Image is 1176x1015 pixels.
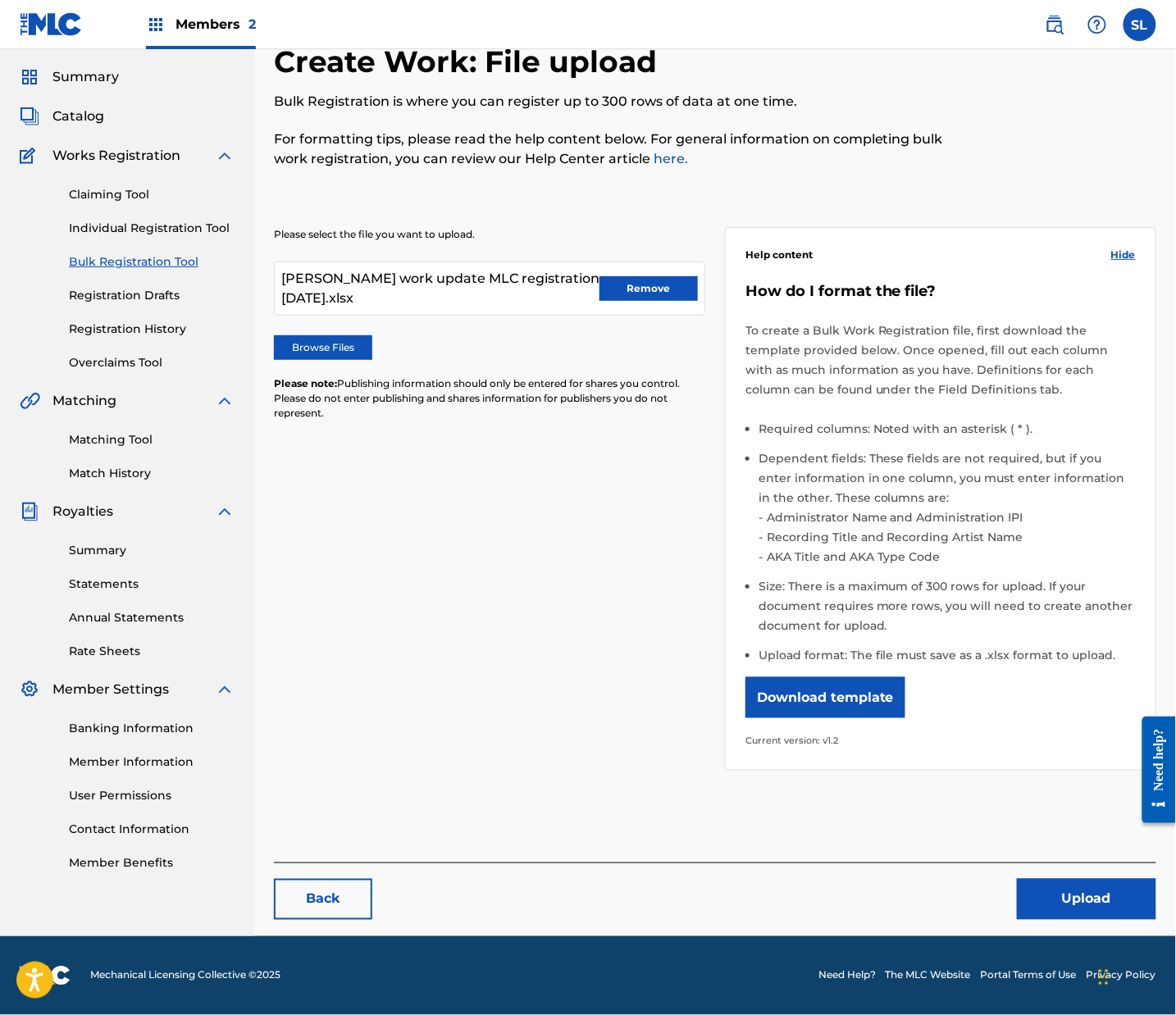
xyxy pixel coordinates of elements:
span: Hide [1111,248,1136,262]
img: expand [215,391,235,411]
a: here. [650,151,688,166]
a: Bulk Registration Tool [69,253,235,271]
span: Please note: [274,377,337,389]
span: Works Registration [52,146,180,166]
a: Need Help? [818,968,876,983]
a: Annual Statements [69,609,235,626]
img: Royalties [20,502,39,521]
a: Privacy Policy [1087,968,1156,983]
span: Help content [745,248,813,262]
a: SummarySummary [20,67,119,87]
div: Chatt-widget [1094,936,1176,1015]
div: User Menu [1124,8,1156,41]
a: Summary [69,542,235,559]
li: Administrator Name and Administration IPI [763,507,1136,527]
li: AKA Title and AKA Type Code [763,547,1136,567]
iframe: Chat Widget [1094,936,1176,1015]
a: Overclaims Tool [69,354,235,371]
img: Matching [20,391,40,411]
iframe: Resource Center [1130,703,1176,839]
a: Match History [69,465,235,482]
img: Summary [20,67,39,87]
span: Matching [52,391,116,411]
a: Contact Information [69,821,235,838]
button: Remove [599,276,698,301]
a: CatalogCatalog [20,107,104,126]
a: Public Search [1038,8,1071,41]
div: Dra [1099,953,1109,1002]
p: Please select the file you want to upload. [274,227,705,242]
a: Registration History [69,321,235,338]
a: Statements [69,576,235,593]
p: To create a Bulk Work Registration file, first download the template provided below. Once opened,... [745,321,1136,399]
a: Member Information [69,753,235,771]
span: Royalties [52,502,113,521]
p: Bulk Registration is where you can register up to 300 rows of data at one time. [274,92,954,112]
li: Upload format: The file must save as a .xlsx format to upload. [759,645,1136,665]
li: Recording Title and Recording Artist Name [763,527,1136,547]
a: Member Benefits [69,854,235,872]
img: expand [215,146,235,166]
img: Member Settings [20,680,39,699]
span: Mechanical Licensing Collective © 2025 [90,968,280,983]
a: The MLC Website [886,968,971,983]
img: Top Rightsholders [146,15,166,34]
a: Portal Terms of Use [981,968,1077,983]
a: Registration Drafts [69,287,235,304]
li: Dependent fields: These fields are not required, but if you enter information in one column, you ... [759,448,1136,576]
label: Browse Files [274,335,372,360]
a: Rate Sheets [69,643,235,660]
button: Download template [745,677,905,718]
span: Members [175,15,256,34]
p: Current version: v1.2 [745,731,1136,750]
img: help [1087,15,1107,34]
a: Back [274,879,372,920]
span: Member Settings [52,680,169,699]
a: User Permissions [69,787,235,804]
h5: How do I format the file? [745,282,1136,301]
h2: Create Work: File upload [274,43,665,80]
a: Banking Information [69,720,235,737]
span: Summary [52,67,119,87]
div: Help [1081,8,1114,41]
li: Size: There is a maximum of 300 rows for upload. If your document requires more rows, you will ne... [759,576,1136,645]
li: Required columns: Noted with an asterisk ( * ). [759,419,1136,448]
p: Publishing information should only be entered for shares you control. Please do not enter publish... [274,376,705,421]
span: 2 [248,16,256,32]
span: [PERSON_NAME] work update MLC registration [DATE].xlsx [281,269,599,308]
img: Catalog [20,107,39,126]
a: Matching Tool [69,431,235,448]
a: Individual Registration Tool [69,220,235,237]
a: Claiming Tool [69,186,235,203]
p: For formatting tips, please read the help content below. For general information on completing bu... [274,130,954,169]
img: Works Registration [20,146,41,166]
img: expand [215,680,235,699]
button: Upload [1017,879,1156,920]
img: expand [215,502,235,521]
span: Catalog [52,107,104,126]
img: MLC Logo [20,12,83,36]
img: logo [20,966,71,985]
img: search [1045,15,1064,34]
